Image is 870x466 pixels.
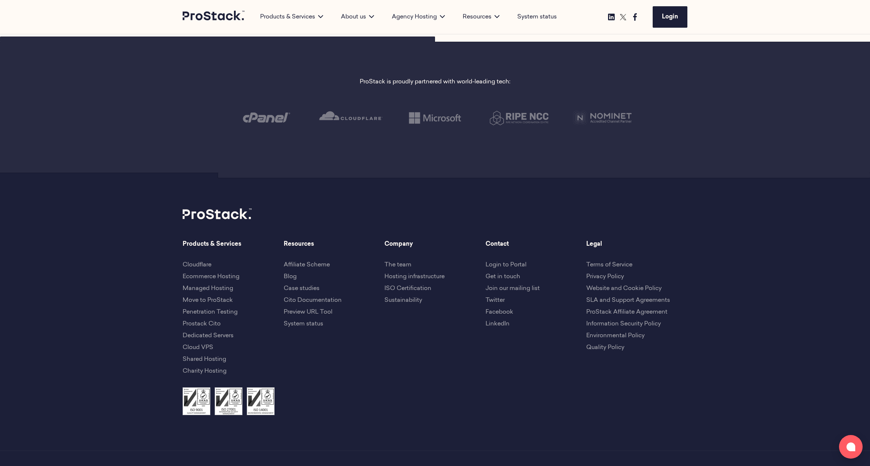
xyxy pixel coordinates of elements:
a: The team [384,262,411,268]
a: LinkedIn [486,321,510,327]
a: Get in touch [486,274,520,280]
a: Prostack logo [183,11,245,23]
a: Cloudflare [183,262,211,268]
div: Agency Hosting [383,13,454,21]
a: Twitter [486,297,505,303]
span: Contact [486,240,587,249]
a: Login to Portal [486,262,527,268]
span: Company [384,240,486,249]
div: Resources [454,13,508,21]
a: Cito Documentation [284,297,342,303]
a: Penetration Testing [183,309,238,315]
a: Quality Policy [586,345,624,351]
a: Shared Hosting [183,356,226,362]
a: Ecommerce Hosting [183,274,239,280]
a: Environmental Policy [586,333,645,339]
img: cPanel logo [231,104,303,131]
a: Prostack Cito [183,321,221,327]
span: Resources [284,240,385,249]
a: Login [653,6,687,28]
a: System status [284,321,323,327]
img: cloudflare logo [315,104,387,131]
span: Legal [586,240,687,249]
a: Dedicated Servers [183,333,234,339]
a: Managed Hosting [183,286,233,291]
a: Privacy Policy [586,274,624,280]
button: Open chat window [839,435,863,459]
img: nominet logo [567,104,639,131]
a: System status [517,13,557,21]
a: Join our mailing list [486,286,540,291]
a: ISO Certification [384,286,431,291]
div: Products & Services [251,13,332,21]
a: Information Security Policy [586,321,661,327]
a: Facebook [486,309,513,315]
div: About us [332,13,383,21]
a: Sustainability [384,297,422,303]
a: Move to ProStack [183,297,233,303]
a: Terms of Service [586,262,632,268]
a: Hosting infrastructure [384,274,445,280]
img: Microsoft logo [399,104,471,131]
a: Cloud VPS [183,345,213,351]
span: Login [662,14,678,20]
span: Products & Services [183,240,284,249]
a: Affiliate Scheme [284,262,330,268]
a: Blog [284,274,297,280]
p: ProStack is proudly partnered with world-leading tech: [360,77,510,86]
a: Preview URL Tool [284,309,332,315]
a: Case studies [284,286,320,291]
a: Prostack logo [183,208,253,222]
a: ProStack Affiliate Agreement [586,309,667,315]
img: Ripe ncc logo [483,104,555,131]
a: Charity Hosting [183,368,227,374]
a: Website and Cookie Policy [586,286,662,291]
a: SLA and Support Agreements [586,297,670,303]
